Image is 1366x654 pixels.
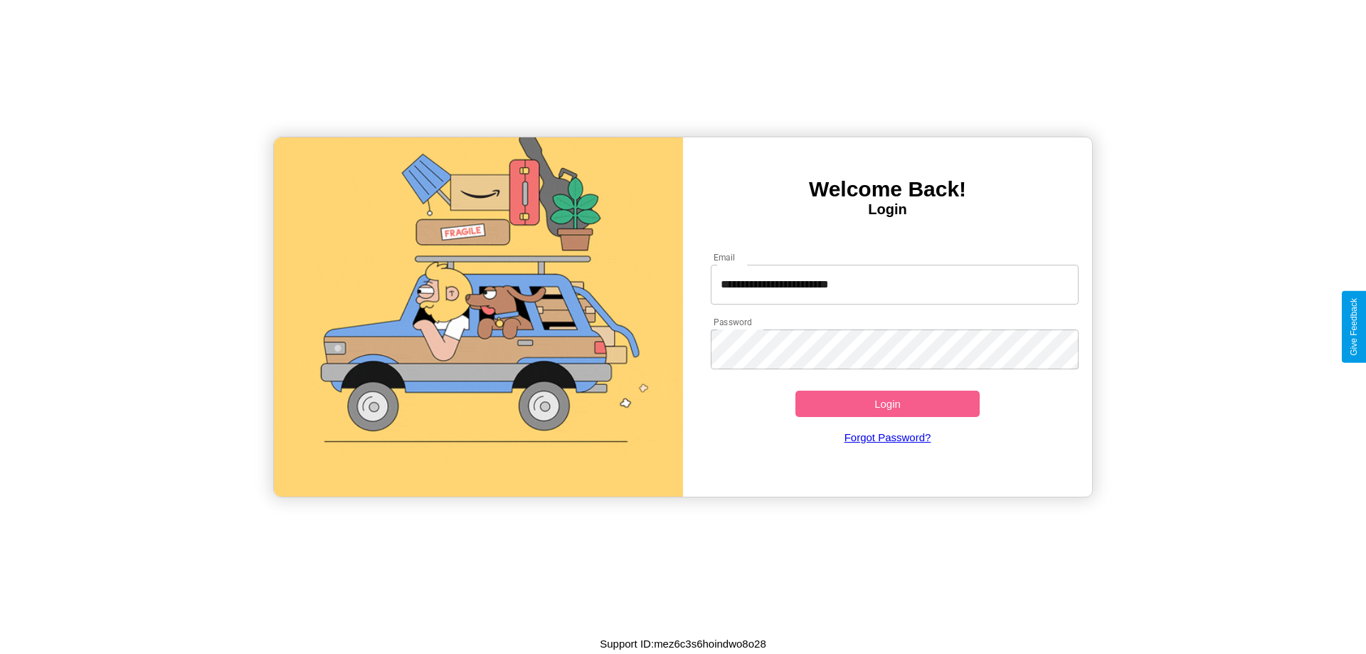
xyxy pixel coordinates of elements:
label: Password [714,316,751,328]
a: Forgot Password? [704,417,1072,458]
button: Login [795,391,980,417]
label: Email [714,251,736,263]
img: gif [274,137,683,497]
h3: Welcome Back! [683,177,1092,201]
div: Give Feedback [1349,298,1359,356]
p: Support ID: mez6c3s6hoindwo8o28 [600,634,766,653]
h4: Login [683,201,1092,218]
